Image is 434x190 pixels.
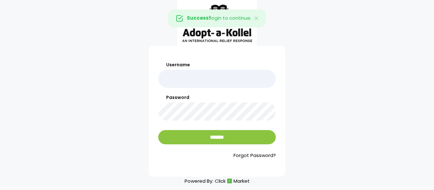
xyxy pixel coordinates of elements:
[248,10,266,27] button: Close
[215,177,250,185] a: ClickMarket
[158,62,276,68] label: Username
[185,177,250,185] p: Powered By:
[158,152,276,159] a: Forgot Password?
[168,10,266,27] div: login to continue.
[158,94,276,101] label: Password
[187,15,210,21] strong: Success!
[227,179,232,183] img: cm_icon.png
